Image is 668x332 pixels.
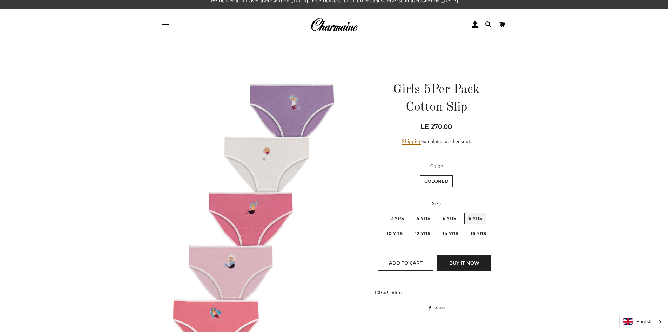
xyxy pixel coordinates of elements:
label: 12 Yrs [411,228,434,239]
label: 14 Yrs [438,228,463,239]
button: Add to Cart [378,255,433,271]
a: Shipping [402,138,421,145]
label: Colored [420,175,453,187]
span: Add to Cart [389,260,423,266]
div: calculated at checkout. [374,137,499,146]
span: LE 270.00 [421,123,452,131]
a: English [623,318,661,325]
button: Buy it now [437,255,491,271]
span: Share [435,304,448,312]
label: 4 Yrs [412,213,434,224]
h1: Girls 5Per Pack Cotton Slip [374,81,499,117]
label: 10 Yrs [383,228,407,239]
label: Color [374,162,499,171]
label: 8 Yrs [464,213,486,224]
label: Size [374,199,499,208]
img: Charmaine Egypt [310,17,358,32]
label: 2 Yrs [386,213,408,224]
label: 6 Yrs [438,213,460,224]
label: 16 Yrs [466,228,490,239]
i: English [636,319,652,324]
p: 100% Cotton [374,288,499,297]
